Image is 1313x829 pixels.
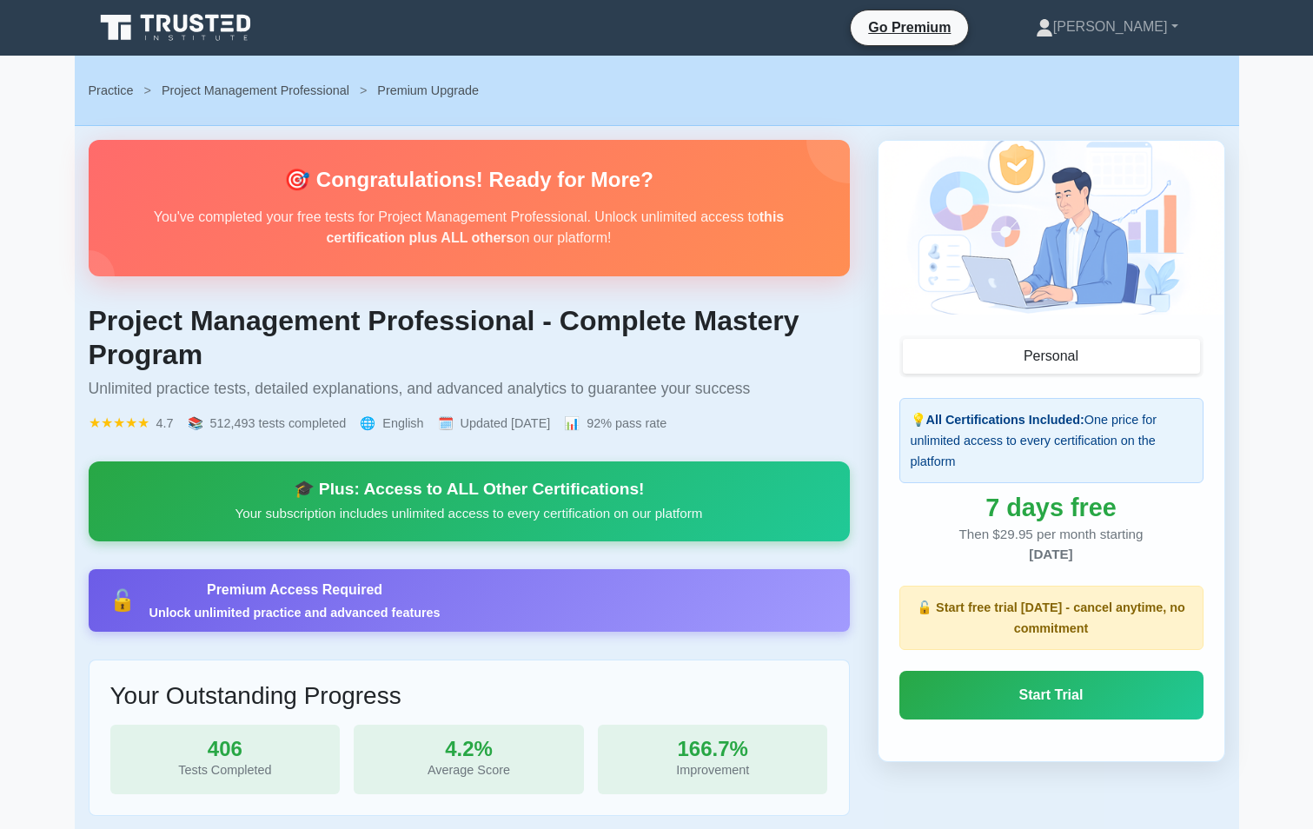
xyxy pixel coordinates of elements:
[899,398,1204,483] div: 💡 One price for unlimited access to every certification on the platform
[612,759,814,780] div: Improvement
[903,339,1200,374] button: Personal
[911,597,1192,639] p: 🔓 Start free trial [DATE] - cancel anytime, no commitment
[368,739,570,759] div: 4.2%
[461,413,551,434] span: Updated [DATE]
[110,681,828,711] h3: Your Outstanding Progress
[89,304,850,371] h1: Project Management Professional - Complete Mastery Program
[89,378,850,399] p: Unlimited practice tests, detailed explanations, and advanced analytics to guarantee your success
[368,759,570,780] div: Average Score
[377,83,479,97] span: Premium Upgrade
[1029,547,1072,561] span: [DATE]
[188,413,203,434] span: 📚
[162,83,349,97] a: Project Management Professional
[124,759,327,780] div: Tests Completed
[899,671,1204,720] a: Start Trial
[143,83,150,97] span: >
[149,604,441,621] div: Unlock unlimited practice and advanced features
[360,83,367,97] span: >
[109,479,829,500] div: 🎓 Plus: Access to ALL Other Certifications!
[438,413,454,434] span: 🗓️
[899,525,1204,565] div: Then $29.95 per month starting
[382,413,423,434] span: English
[109,503,829,524] p: Your subscription includes unlimited access to every certification on our platform
[994,10,1220,44] a: [PERSON_NAME]
[612,739,814,759] div: 166.7%
[156,413,174,434] span: 4.7
[116,168,822,193] h2: 🎯 Congratulations! Ready for More?
[89,413,149,434] span: ★★★★★
[149,580,441,600] div: Premium Access Required
[858,17,961,38] a: Go Premium
[587,413,666,434] span: 92% pass rate
[124,739,327,759] div: 406
[210,413,347,434] span: 512,493 tests completed
[899,497,1204,518] div: 7 days free
[564,413,580,434] span: 📊
[926,413,1084,427] strong: All Certifications Included:
[360,413,375,434] span: 🌐
[89,83,134,97] a: Practice
[116,207,822,249] p: You've completed your free tests for Project Management Professional. Unlock unlimited access to ...
[109,590,136,611] div: 🔓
